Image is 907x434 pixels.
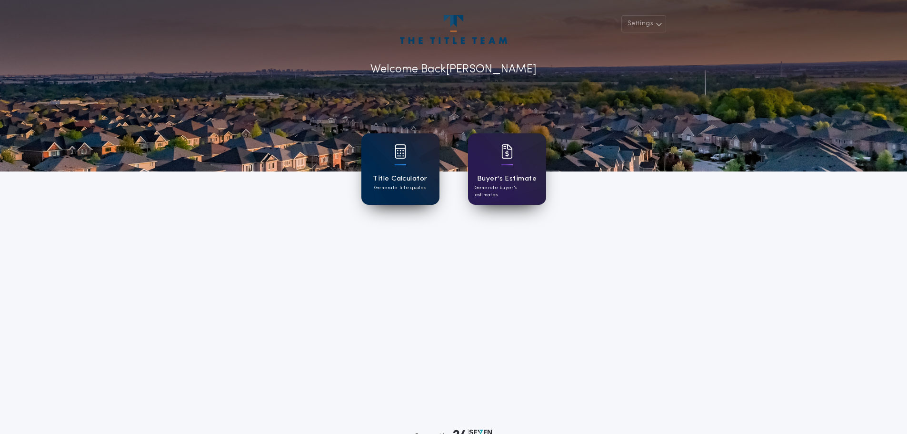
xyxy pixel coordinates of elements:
img: account-logo [400,15,507,44]
img: card icon [395,144,406,159]
button: Settings [621,15,666,32]
p: Welcome Back [PERSON_NAME] [370,61,537,78]
p: Generate title quotes [374,184,426,192]
h1: Title Calculator [373,173,427,184]
h1: Buyer's Estimate [477,173,537,184]
p: Generate buyer's estimates [475,184,539,199]
a: card iconTitle CalculatorGenerate title quotes [361,133,439,205]
a: card iconBuyer's EstimateGenerate buyer's estimates [468,133,546,205]
img: card icon [501,144,513,159]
